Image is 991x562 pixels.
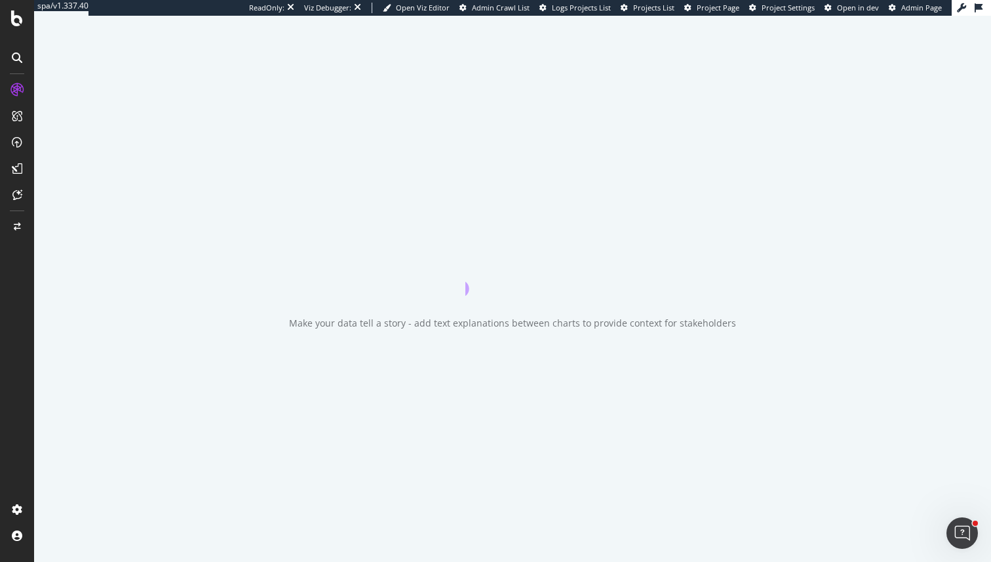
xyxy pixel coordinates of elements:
span: Admin Page [901,3,942,12]
a: Open Viz Editor [383,3,450,13]
a: Projects List [621,3,674,13]
a: Admin Page [889,3,942,13]
span: Open Viz Editor [396,3,450,12]
a: Project Settings [749,3,815,13]
a: Logs Projects List [539,3,611,13]
a: Project Page [684,3,739,13]
span: Logs Projects List [552,3,611,12]
div: ReadOnly: [249,3,284,13]
a: Admin Crawl List [459,3,530,13]
span: Admin Crawl List [472,3,530,12]
a: Open in dev [825,3,879,13]
div: animation [465,249,560,296]
span: Open in dev [837,3,879,12]
div: Viz Debugger: [304,3,351,13]
div: Make your data tell a story - add text explanations between charts to provide context for stakeho... [289,317,736,330]
span: Projects List [633,3,674,12]
span: Project Settings [762,3,815,12]
iframe: Intercom live chat [946,517,978,549]
span: Project Page [697,3,739,12]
